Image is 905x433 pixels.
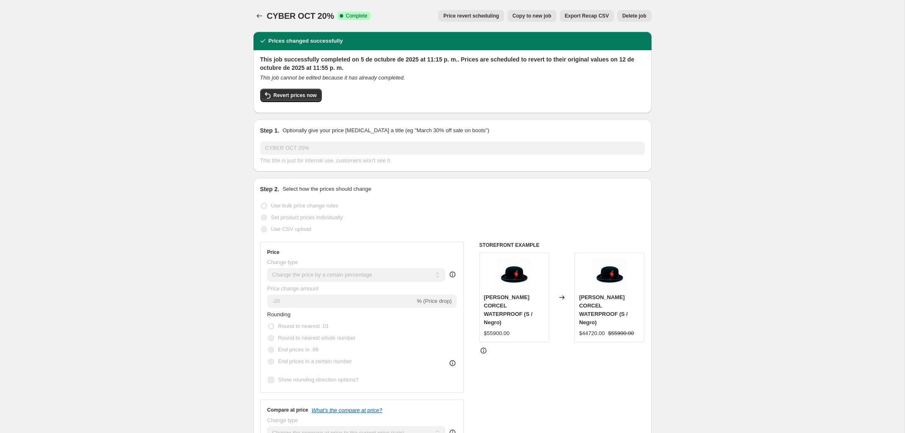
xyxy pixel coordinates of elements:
[267,11,334,20] span: CYBER OCT 20%
[260,55,645,72] h2: This job successfully completed on 5 de octubre de 2025 at 11:15 p. m.. Prices are scheduled to r...
[484,329,509,338] div: $55900.00
[260,126,279,135] h2: Step 1.
[312,407,383,413] button: What's the compare at price?
[271,226,311,232] span: Use CSV upload
[484,294,533,325] span: [PERSON_NAME] CORCEL WATERPROOF (S / Negro)
[565,13,609,19] span: Export Recap CSV
[271,202,338,209] span: Use bulk price change rules
[560,10,614,22] button: Export Recap CSV
[274,92,317,99] span: Revert prices now
[512,13,551,19] span: Copy to new job
[443,13,499,19] span: Price revert scheduling
[448,270,457,279] div: help
[579,329,605,338] div: $44720.00
[267,285,319,292] span: Price change amount
[269,37,343,45] h2: Prices changed successfully
[608,329,634,338] strike: $55900.00
[260,89,322,102] button: Revert prices now
[260,157,390,164] span: This title is just for internal use, customers won't see it
[267,407,308,413] h3: Compare at price
[267,311,291,318] span: Rounding
[507,10,556,22] button: Copy to new job
[267,417,298,423] span: Change type
[617,10,651,22] button: Delete job
[278,323,329,329] span: Round to nearest .01
[267,295,415,308] input: -15
[260,141,645,155] input: 30% off holiday sale
[497,257,531,291] img: Sombrero-tongo-pano-01_9c620353-7c40-4cd2-902b-1e8b6158a964_1_80x.jpg
[253,10,265,22] button: Price change jobs
[260,185,279,193] h2: Step 2.
[267,259,298,265] span: Change type
[271,214,343,220] span: Set product prices individually
[479,242,645,249] h6: STOREFRONT EXAMPLE
[622,13,646,19] span: Delete job
[579,294,628,325] span: [PERSON_NAME] CORCEL WATERPROOF (S / Negro)
[278,377,359,383] span: Show rounding direction options?
[282,126,489,135] p: Optionally give your price [MEDICAL_DATA] a title (eg "March 30% off sale on boots")
[260,74,405,81] i: This job cannot be edited because it has already completed.
[438,10,504,22] button: Price revert scheduling
[346,13,367,19] span: Complete
[278,358,352,364] span: End prices in a certain number
[278,346,319,353] span: End prices in .99
[278,335,356,341] span: Round to nearest whole number
[593,257,626,291] img: Sombrero-tongo-pano-01_9c620353-7c40-4cd2-902b-1e8b6158a964_1_80x.jpg
[282,185,371,193] p: Select how the prices should change
[267,249,279,256] h3: Price
[417,298,452,304] span: % (Price drop)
